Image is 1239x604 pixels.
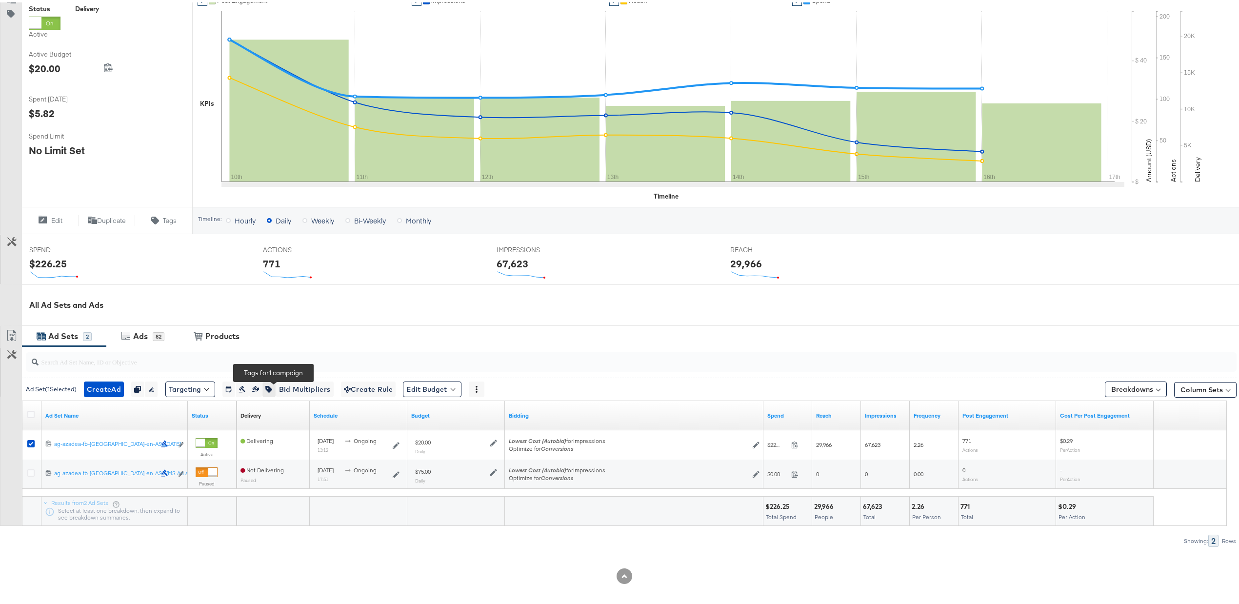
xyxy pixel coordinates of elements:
span: Weekly [311,213,334,223]
div: Rows [1221,535,1237,542]
div: Showing: [1183,535,1208,542]
sub: 13:12 [318,444,328,450]
span: Per Person [912,511,941,518]
sub: Paused [240,475,256,481]
div: 771 [960,500,973,509]
sub: Per Action [1060,474,1080,480]
div: Ads [133,328,148,340]
a: The number of actions related to your Page's posts as a result of your ad. [962,409,1052,417]
span: Per Action [1059,511,1085,518]
span: Delivering [240,435,273,442]
sub: 17:51 [318,474,328,480]
div: $75.00 [415,465,431,473]
span: ACTIONS [263,243,336,252]
span: Not Delivering [240,464,284,471]
span: $226.25 [767,439,787,446]
div: Delivery [240,409,261,417]
span: for Impressions [509,435,605,442]
button: Duplicate [79,212,136,224]
span: ongoing [354,435,377,442]
button: Edit Budget [403,379,461,395]
label: Paused [196,478,218,484]
span: [DATE] [318,435,334,442]
div: Products [205,328,240,340]
span: Total [863,511,876,518]
button: Column Sets [1174,380,1237,395]
span: Active Budget [29,47,102,57]
span: IMPRESSIONS [497,243,570,252]
span: Monthly [406,213,431,223]
a: ag-azadea-fb-[GEOGRAPHIC_DATA]-en-AS...[DATE] [54,438,156,448]
a: Your Ad Set name. [45,409,184,417]
span: 0 [816,468,819,475]
a: Shows the current state of your Ad Set. [192,409,233,417]
span: 771 [962,435,971,442]
sub: Daily [415,446,425,452]
sub: Per Action [1060,444,1080,450]
sub: Actions [962,444,978,450]
div: Optimize for [509,443,605,450]
div: No Limit Set [29,141,85,155]
span: 67,623 [865,439,880,446]
a: ag-azadea-fb-[GEOGRAPHIC_DATA]-en-AS...VMS Ad set [54,467,156,477]
div: 2 [1208,532,1219,544]
span: People [815,511,833,518]
em: Conversions [541,443,573,450]
label: Active [29,27,60,37]
text: Amount (USD) [1144,137,1153,180]
div: $0.29 [1058,500,1079,509]
button: Create Rule [341,379,396,395]
span: 0.00 [914,468,923,475]
button: Edit [21,212,79,224]
span: Create Rule [344,381,393,393]
div: Delivery [75,2,99,11]
span: Tags [163,214,177,223]
div: ag-azadea-fb-[GEOGRAPHIC_DATA]-en-AS...VMS Ad set [54,467,156,475]
span: $0.00 [767,468,787,475]
span: for Impressions [509,464,605,471]
div: $20.00 [29,59,60,73]
span: Total Spend [766,511,797,518]
em: Lowest Cost (Autobid) [509,435,566,442]
div: 67,623 [497,254,528,268]
button: Targeting [165,379,215,395]
div: 67,623 [863,500,885,509]
div: 771 [263,254,280,268]
button: CreateAd [84,379,124,395]
a: Shows the current budget of Ad Set. [411,409,501,417]
div: $5.82 [29,104,55,118]
a: The number of people your ad was served to. [816,409,857,417]
a: The total amount spent to date. [767,409,808,417]
em: Conversions [541,472,573,479]
span: REACH [730,243,803,252]
sub: Actions [962,474,978,480]
span: Bi-Weekly [354,213,386,223]
a: Shows when your Ad Set is scheduled to deliver. [314,409,403,417]
span: [DATE] [318,464,334,471]
span: Create Ad [87,381,121,393]
div: Ad Sets [48,328,78,340]
div: Timeline: [198,213,222,220]
div: KPIs [200,97,214,106]
span: 0 [962,464,965,471]
a: Shows your bid and optimisation settings for this Ad Set. [509,409,759,417]
span: ongoing [354,464,377,471]
span: Spend Limit [29,129,102,139]
span: Daily [276,213,291,223]
sub: Daily [415,475,425,481]
div: 2.26 [912,500,927,509]
div: $20.00 [415,436,431,444]
button: Breakdowns [1105,379,1167,395]
span: Edit [51,214,62,223]
span: SPEND [29,243,102,252]
div: 29,966 [730,254,762,268]
div: Ad Set ( 1 Selected) [26,383,77,391]
div: ag-azadea-fb-[GEOGRAPHIC_DATA]-en-AS...[DATE] [54,438,156,445]
div: 2 [83,330,92,339]
span: - [1060,464,1062,471]
text: Actions [1169,157,1178,180]
a: The number of times your ad was served. On mobile apps an ad is counted as served the first time ... [865,409,906,417]
span: Total [961,511,973,518]
div: Timeline [654,189,679,199]
span: 2.26 [914,439,923,446]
